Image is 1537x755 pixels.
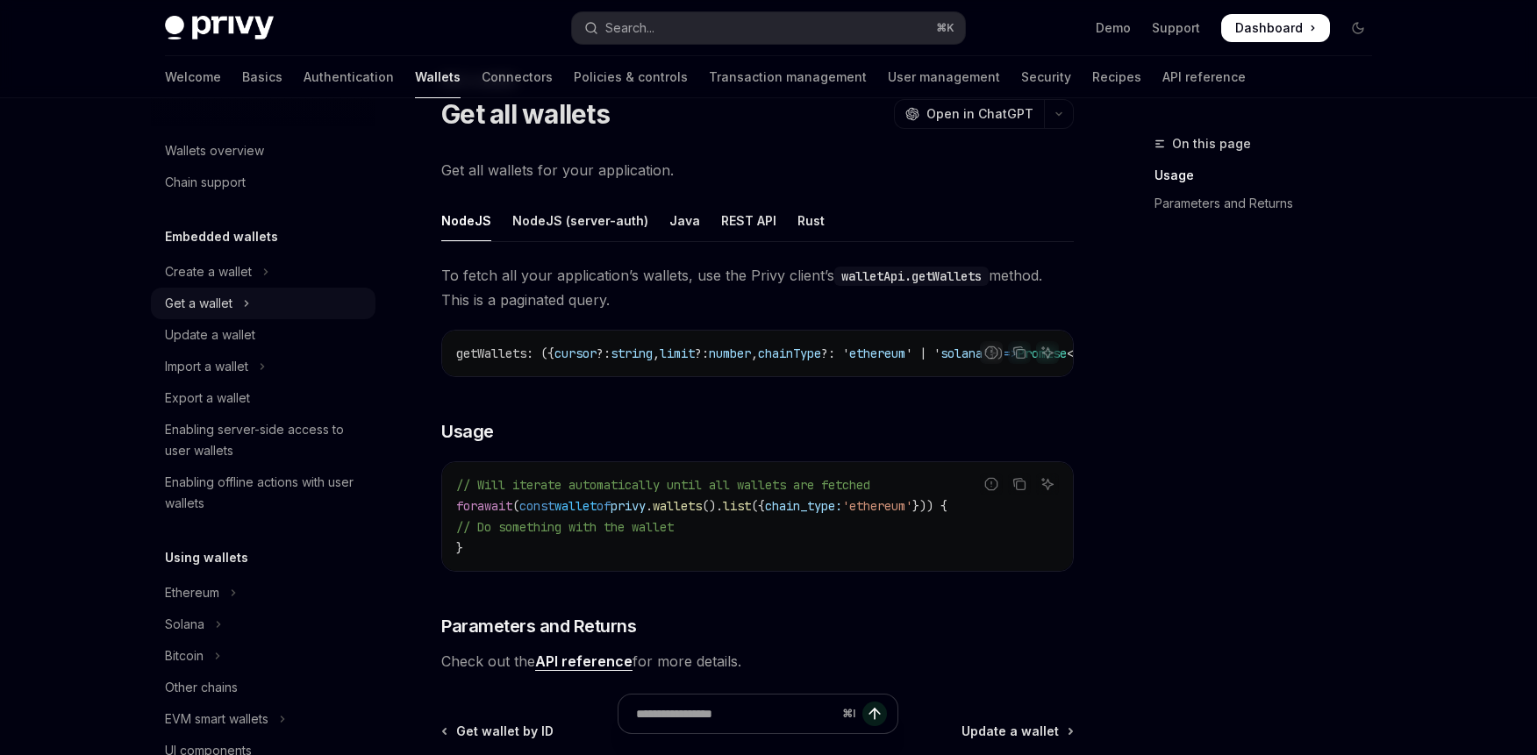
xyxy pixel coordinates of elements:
[165,419,365,461] div: Enabling server-side access to user wallets
[723,498,751,514] span: list
[1021,56,1071,98] a: Security
[151,577,375,609] button: Toggle Ethereum section
[151,640,375,672] button: Toggle Bitcoin section
[912,498,947,514] span: })) {
[165,140,264,161] div: Wallets overview
[165,614,204,635] div: Solana
[842,498,912,514] span: 'ethereum'
[926,105,1033,123] span: Open in ChatGPT
[441,614,636,638] span: Parameters and Returns
[709,56,867,98] a: Transaction management
[611,498,646,514] span: privy
[165,547,248,568] h5: Using wallets
[165,582,219,603] div: Ethereum
[597,498,611,514] span: of
[1152,19,1200,37] a: Support
[605,18,654,39] div: Search...
[456,498,477,514] span: for
[1162,56,1246,98] a: API reference
[151,672,375,703] a: Other chains
[165,16,274,40] img: dark logo
[165,472,365,514] div: Enabling offline actions with user wallets
[151,609,375,640] button: Toggle Solana section
[482,56,553,98] a: Connectors
[751,498,765,514] span: ({
[636,694,835,733] input: Ask a question...
[653,498,702,514] span: wallets
[1155,161,1386,189] a: Usage
[151,351,375,382] button: Toggle Import a wallet section
[574,56,688,98] a: Policies & controls
[980,473,1003,495] button: Report incorrect code
[721,200,776,241] div: REST API
[441,158,1074,182] span: Get all wallets for your application.
[980,341,1003,364] button: Report incorrect code
[611,345,653,361] span: string
[669,200,700,241] div: Java
[751,345,758,361] span: ,
[709,345,751,361] span: number
[554,345,597,361] span: cursor
[242,56,282,98] a: Basics
[765,498,842,514] span: chain_type:
[1067,345,1074,361] span: <
[441,98,610,130] h1: Get all wallets
[165,356,248,377] div: Import a wallet
[165,709,268,730] div: EVM smart wallets
[456,540,463,556] span: }
[441,263,1074,312] span: To fetch all your application’s wallets, use the Privy client’s method. This is a paginated query.
[151,256,375,288] button: Toggle Create a wallet section
[456,477,870,493] span: // Will iterate automatically until all wallets are fetched
[535,652,633,671] a: API reference
[1172,133,1251,154] span: On this page
[936,21,954,35] span: ⌘ K
[1008,473,1031,495] button: Copy the contents from the code block
[456,519,674,535] span: // Do something with the wallet
[165,677,238,698] div: Other chains
[572,12,965,44] button: Open search
[151,414,375,467] a: Enabling server-side access to user wallets
[165,645,204,666] div: Bitcoin
[758,345,821,361] span: chainType
[597,345,611,361] span: ?:
[797,200,825,241] div: Rust
[862,702,887,726] button: Send message
[905,345,940,361] span: ' | '
[151,135,375,167] a: Wallets overview
[519,498,554,514] span: const
[441,419,494,444] span: Usage
[1004,345,1018,361] span: =>
[456,345,526,361] span: getWallets
[1092,56,1141,98] a: Recipes
[151,703,375,735] button: Toggle EVM smart wallets section
[441,200,491,241] div: NodeJS
[151,319,375,351] a: Update a wallet
[165,226,278,247] h5: Embedded wallets
[821,345,849,361] span: ?: '
[702,498,723,514] span: ().
[165,56,221,98] a: Welcome
[646,498,653,514] span: .
[1008,341,1031,364] button: Copy the contents from the code block
[151,288,375,319] button: Toggle Get a wallet section
[1344,14,1372,42] button: Toggle dark mode
[888,56,1000,98] a: User management
[1036,341,1059,364] button: Ask AI
[653,345,660,361] span: ,
[415,56,461,98] a: Wallets
[165,324,255,345] div: Update a wallet
[304,56,394,98] a: Authentication
[512,498,519,514] span: (
[151,382,375,414] a: Export a wallet
[151,167,375,198] a: Chain support
[165,388,250,409] div: Export a wallet
[1221,14,1330,42] a: Dashboard
[1235,19,1303,37] span: Dashboard
[660,345,695,361] span: limit
[834,267,989,286] code: walletApi.getWallets
[165,293,232,314] div: Get a wallet
[554,498,597,514] span: wallet
[849,345,905,361] span: ethereum
[512,200,648,241] div: NodeJS (server-auth)
[477,498,512,514] span: await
